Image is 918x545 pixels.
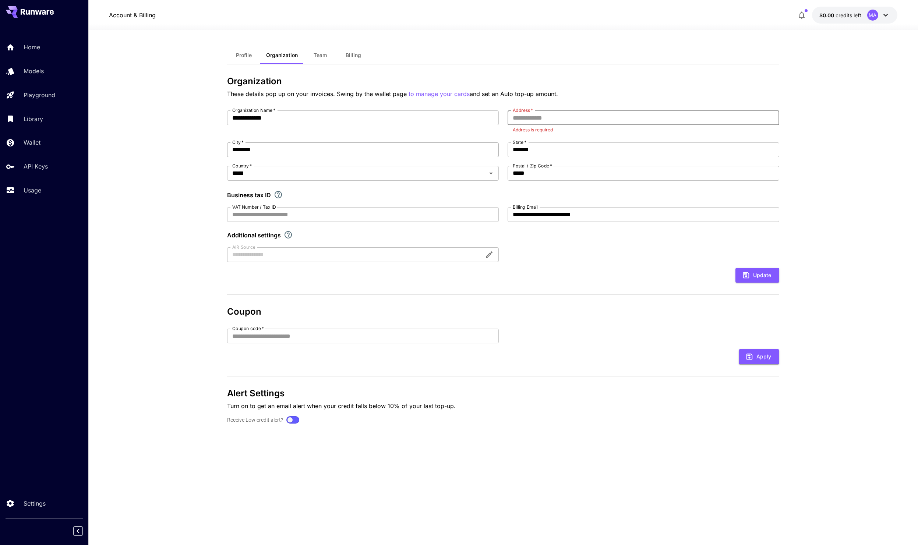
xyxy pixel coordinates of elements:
span: and set an Auto top-up amount. [470,90,558,98]
p: Usage [24,186,41,195]
div: $0.00 [819,11,861,19]
nav: breadcrumb [109,11,156,20]
p: Library [24,114,43,123]
span: Billing [346,52,361,59]
button: $0.00MA [812,7,897,24]
span: $0.00 [819,12,836,18]
h3: Organization [227,76,779,86]
p: Playground [24,91,55,99]
button: Collapse sidebar [73,526,83,536]
p: Address is required [513,126,774,134]
label: Address [513,107,533,113]
p: Turn on to get an email alert when your credit falls below 10% of your last top-up. [227,401,779,410]
span: Profile [236,52,252,59]
button: Apply [739,349,779,364]
button: Open [486,168,496,178]
label: Billing Email [513,204,538,210]
h3: Coupon [227,307,779,317]
label: VAT Number / Tax ID [232,204,276,210]
p: API Keys [24,162,48,171]
svg: If you are a business tax registrant, please enter your business tax ID here. [274,190,283,199]
span: Organization [266,52,298,59]
p: Home [24,43,40,52]
p: Additional settings [227,231,281,240]
span: These details pop up on your invoices. Swing by the wallet page [227,90,409,98]
label: Coupon code [232,325,264,332]
p: Models [24,67,44,75]
p: Business tax ID [227,191,271,199]
label: AIR Source [232,244,255,250]
button: Update [735,268,779,283]
label: Receive Low credit alert? [227,416,283,424]
div: Collapse sidebar [79,524,88,538]
label: Country [232,163,252,169]
p: Wallet [24,138,40,147]
label: Postal / Zip Code [513,163,552,169]
label: State [513,139,526,145]
svg: Explore additional customization settings [284,230,293,239]
p: Settings [24,499,46,508]
label: City [232,139,244,145]
span: credits left [836,12,861,18]
h3: Alert Settings [227,388,779,399]
button: to manage your cards [409,89,470,99]
span: Team [314,52,327,59]
div: MA [867,10,878,21]
a: Account & Billing [109,11,156,20]
label: Organization Name [232,107,275,113]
